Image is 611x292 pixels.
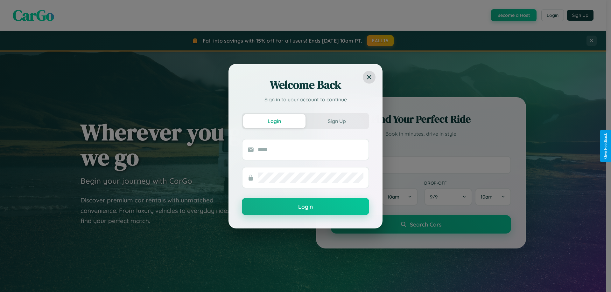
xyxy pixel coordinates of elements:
[305,114,368,128] button: Sign Up
[603,133,608,159] div: Give Feedback
[242,198,369,215] button: Login
[242,77,369,92] h2: Welcome Back
[243,114,305,128] button: Login
[242,96,369,103] p: Sign in to your account to continue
